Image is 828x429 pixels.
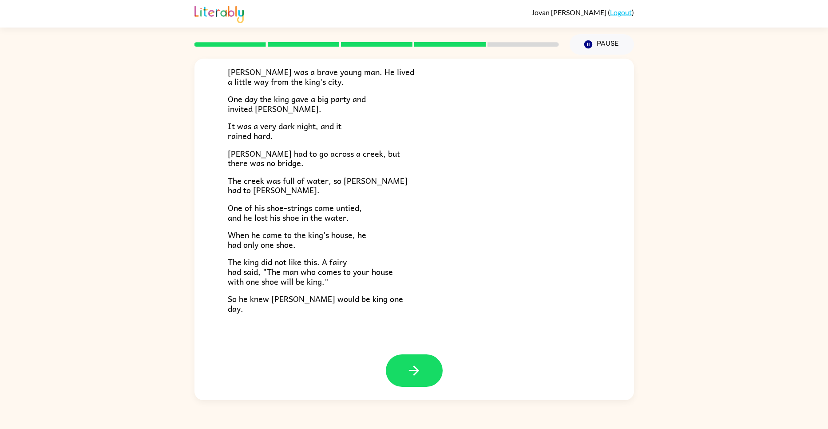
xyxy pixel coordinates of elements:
[228,147,400,170] span: [PERSON_NAME] had to go across a creek, but there was no bridge.
[228,174,408,197] span: The creek was full of water, so [PERSON_NAME] had to [PERSON_NAME].
[228,119,341,142] span: It was a very dark night, and it rained hard.
[570,34,634,55] button: Pause
[228,292,403,315] span: So he knew [PERSON_NAME] would be king one day.
[531,8,634,16] div: ( )
[228,201,362,224] span: One of his shoe-strings came untied, and he lost his shoe in the water.
[194,4,244,23] img: Literably
[610,8,632,16] a: Logout
[531,8,608,16] span: Jovan [PERSON_NAME]
[228,92,366,115] span: One day the king gave a big party and invited [PERSON_NAME].
[228,65,414,88] span: [PERSON_NAME] was a brave young man. He lived a little way from the king's city.
[228,255,393,287] span: The king did not like this. A fairy had said, "The man who comes to your house with one shoe will...
[228,228,366,251] span: When he came to the king's house, he had only one shoe.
